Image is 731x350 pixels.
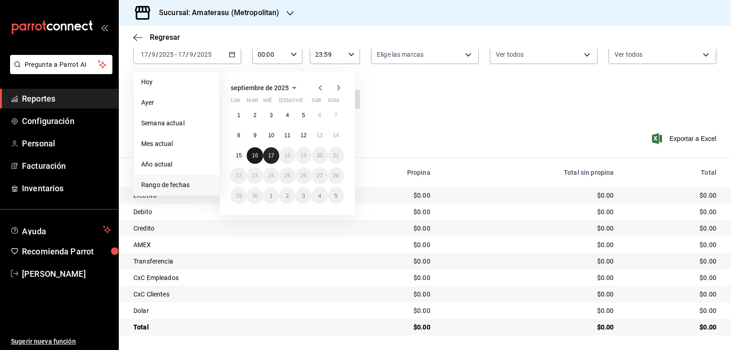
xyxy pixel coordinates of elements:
[614,50,642,59] span: Ver todos
[133,323,323,332] div: Total
[284,132,290,139] abbr: 11 de septiembre de 2025
[263,147,279,164] button: 17 de septiembre de 2025
[22,115,111,127] span: Configuración
[186,51,189,58] span: /
[302,193,305,199] abbr: 3 de octubre de 2025
[296,188,312,204] button: 3 de octubre de 2025
[279,188,295,204] button: 2 de octubre de 2025
[301,172,307,179] abbr: 26 de septiembre de 2025
[312,167,328,184] button: 27 de septiembre de 2025
[22,182,111,194] span: Inventarios
[252,172,258,179] abbr: 23 de septiembre de 2025
[337,224,430,233] div: $0.00
[445,191,614,200] div: $0.00
[328,97,339,107] abbr: domingo
[22,224,99,235] span: Ayuda
[10,55,112,74] button: Pregunta a Parrot AI
[279,127,295,144] button: 11 de septiembre de 2025
[296,147,312,164] button: 19 de septiembre de 2025
[22,160,111,172] span: Facturación
[141,139,212,149] span: Mes actual
[445,290,614,299] div: $0.00
[133,33,180,42] button: Regresar
[377,50,424,59] span: Elige las marcas
[133,257,323,266] div: Transferencia
[231,84,289,92] span: septiembre de 2025
[284,152,290,159] abbr: 18 de septiembre de 2025
[194,51,196,58] span: /
[263,167,279,184] button: 24 de septiembre de 2025
[312,147,328,164] button: 20 de septiembre de 2025
[141,77,212,87] span: Hoy
[301,132,307,139] abbr: 12 de septiembre de 2025
[25,60,98,70] span: Pregunta a Parrot AI
[236,193,242,199] abbr: 29 de septiembre de 2025
[328,147,344,164] button: 21 de septiembre de 2025
[133,240,323,249] div: AMEX
[337,207,430,216] div: $0.00
[654,133,716,144] button: Exportar a Excel
[279,97,333,107] abbr: jueves
[628,191,716,200] div: $0.00
[328,127,344,144] button: 14 de septiembre de 2025
[445,169,614,176] div: Total sin propina
[11,337,111,346] span: Sugerir nueva función
[151,51,156,58] input: --
[133,224,323,233] div: Credito
[247,107,263,124] button: 2 de septiembre de 2025
[175,51,177,58] span: -
[159,51,174,58] input: ----
[236,172,242,179] abbr: 22 de septiembre de 2025
[628,257,716,266] div: $0.00
[133,306,323,315] div: Dolar
[296,127,312,144] button: 12 de septiembre de 2025
[6,66,112,76] a: Pregunta a Parrot AI
[178,51,186,58] input: --
[189,51,194,58] input: --
[334,112,338,118] abbr: 7 de septiembre de 2025
[247,97,258,107] abbr: martes
[263,97,272,107] abbr: miércoles
[337,290,430,299] div: $0.00
[333,152,339,159] abbr: 21 de septiembre de 2025
[252,152,258,159] abbr: 16 de septiembre de 2025
[496,50,524,59] span: Ver todos
[333,172,339,179] abbr: 28 de septiembre de 2025
[231,107,247,124] button: 1 de septiembre de 2025
[133,207,323,216] div: Debito
[141,118,212,128] span: Semana actual
[296,167,312,184] button: 26 de septiembre de 2025
[237,112,240,118] abbr: 1 de septiembre de 2025
[337,273,430,282] div: $0.00
[236,152,242,159] abbr: 15 de septiembre de 2025
[337,306,430,315] div: $0.00
[22,268,111,280] span: [PERSON_NAME]
[231,188,247,204] button: 29 de septiembre de 2025
[270,112,273,118] abbr: 3 de septiembre de 2025
[22,245,111,258] span: Recomienda Parrot
[312,107,328,124] button: 6 de septiembre de 2025
[231,147,247,164] button: 15 de septiembre de 2025
[628,240,716,249] div: $0.00
[284,172,290,179] abbr: 25 de septiembre de 2025
[445,273,614,282] div: $0.00
[279,147,295,164] button: 18 de septiembre de 2025
[328,188,344,204] button: 5 de octubre de 2025
[133,273,323,282] div: CxC Empleados
[328,167,344,184] button: 28 de septiembre de 2025
[247,167,263,184] button: 23 de septiembre de 2025
[337,169,430,176] div: Propina
[445,224,614,233] div: $0.00
[22,92,111,105] span: Reportes
[252,193,258,199] abbr: 30 de septiembre de 2025
[296,97,303,107] abbr: viernes
[318,193,321,199] abbr: 4 de octubre de 2025
[312,127,328,144] button: 13 de septiembre de 2025
[231,127,247,144] button: 8 de septiembre de 2025
[286,193,289,199] abbr: 2 de octubre de 2025
[628,207,716,216] div: $0.00
[628,290,716,299] div: $0.00
[312,188,328,204] button: 4 de octubre de 2025
[247,147,263,164] button: 16 de septiembre de 2025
